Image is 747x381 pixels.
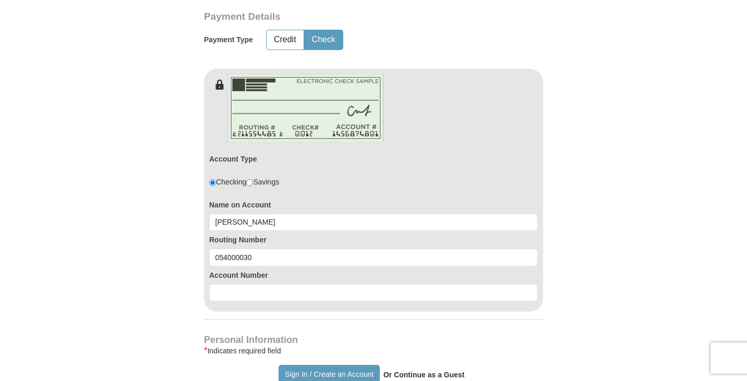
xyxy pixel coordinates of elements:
[209,235,538,245] label: Routing Number
[204,336,543,344] h4: Personal Information
[383,371,465,379] strong: Or Continue as a Guest
[209,154,257,164] label: Account Type
[204,345,543,357] div: Indicates required field
[305,30,343,50] button: Check
[204,11,470,23] h3: Payment Details
[209,177,279,187] div: Checking Savings
[204,35,253,44] h5: Payment Type
[227,74,384,142] img: check-en.png
[209,200,538,210] label: Name on Account
[209,270,538,280] label: Account Number
[267,30,304,50] button: Credit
